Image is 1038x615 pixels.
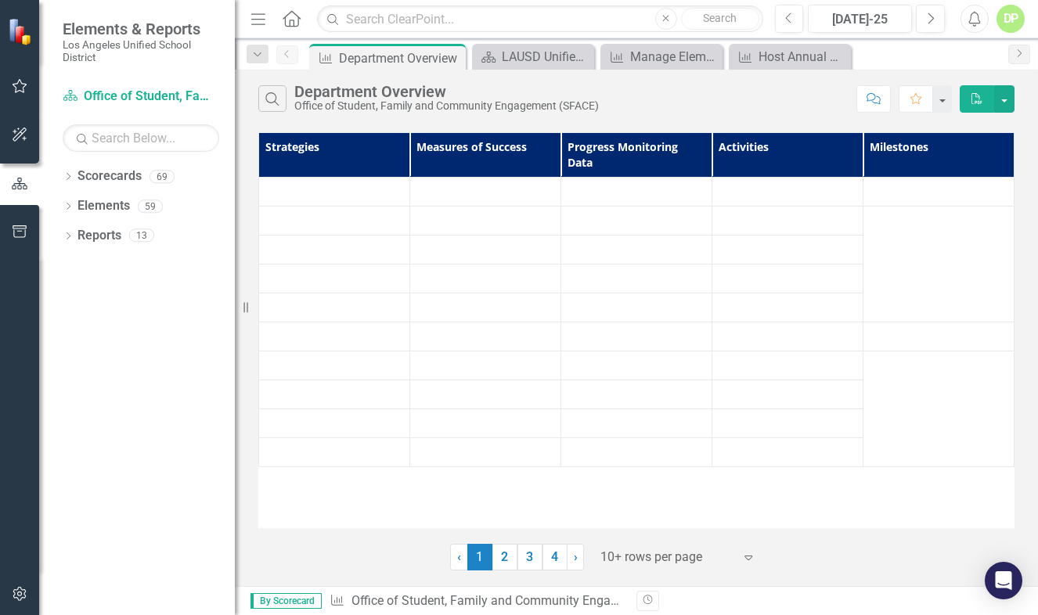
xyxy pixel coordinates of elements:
[63,38,219,64] small: Los Angeles Unified School District
[317,5,762,33] input: Search ClearPoint...
[630,47,719,67] div: Manage Elements
[63,20,219,38] span: Elements & Reports
[77,167,142,185] a: Scorecards
[467,544,492,570] span: 1
[517,544,542,570] a: 3
[492,544,517,570] a: 2
[457,549,461,564] span: ‹
[574,549,578,564] span: ›
[703,12,737,24] span: Search
[733,47,847,67] a: Host Annual School Goals and Budget Consultation processes at 86% of schools (from 84% in 2021-22)
[77,197,130,215] a: Elements
[351,593,701,608] a: Office of Student, Family and Community Engagement (SFACE)
[502,47,590,67] div: LAUSD Unified - Ready for the World
[77,227,121,245] a: Reports
[681,8,759,30] button: Search
[294,100,599,112] div: Office of Student, Family and Community Engagement (SFACE)
[8,17,35,45] img: ClearPoint Strategy
[759,47,847,67] div: Host Annual School Goals and Budget Consultation processes at 86% of schools (from 84% in 2021-22)
[997,5,1025,33] button: DP
[985,562,1022,599] div: Open Intercom Messenger
[294,83,599,100] div: Department Overview
[813,10,906,29] div: [DATE]-25
[63,124,219,152] input: Search Below...
[542,544,568,570] a: 4
[129,229,154,243] div: 13
[138,200,163,213] div: 59
[604,47,719,67] a: Manage Elements
[150,170,175,183] div: 69
[63,88,219,106] a: Office of Student, Family and Community Engagement (SFACE)
[330,592,625,610] div: » »
[476,47,590,67] a: LAUSD Unified - Ready for the World
[808,5,912,33] button: [DATE]-25
[339,49,462,68] div: Department Overview
[250,593,322,609] span: By Scorecard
